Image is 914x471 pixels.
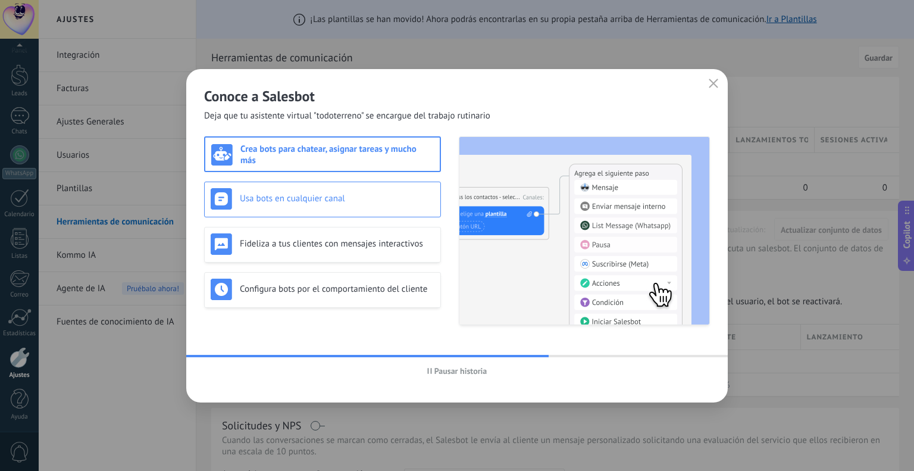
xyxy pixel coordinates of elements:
h3: Configura bots por el comportamiento del cliente [240,283,434,295]
h2: Conoce a Salesbot [204,87,710,105]
span: Deja que tu asistente virtual "todoterreno" se encargue del trabajo rutinario [204,110,490,122]
h3: Crea bots para chatear, asignar tareas y mucho más [240,144,434,166]
h3: Usa bots en cualquier canal [240,193,434,204]
span: Pausar historia [434,367,487,375]
h3: Fideliza a tus clientes con mensajes interactivos [240,238,434,249]
button: Pausar historia [422,362,493,380]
